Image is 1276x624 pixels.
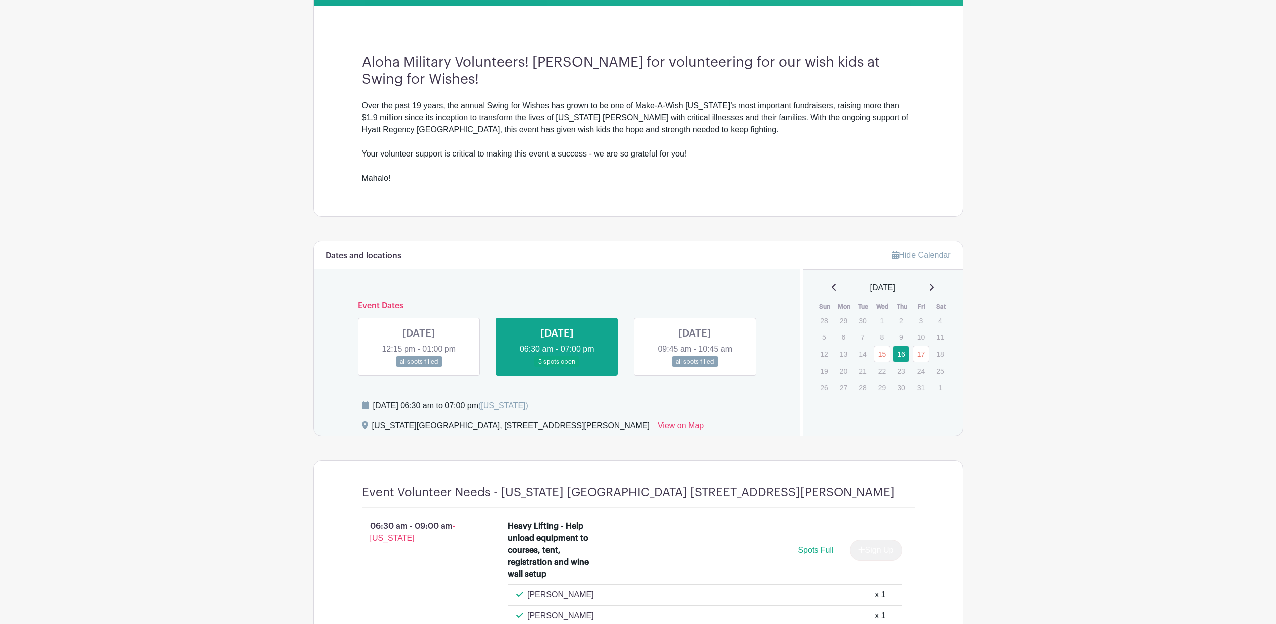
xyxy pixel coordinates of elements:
p: 7 [854,329,871,345]
p: [PERSON_NAME] [527,589,594,601]
th: Wed [873,302,893,312]
div: [US_STATE][GEOGRAPHIC_DATA], [STREET_ADDRESS][PERSON_NAME] [372,420,650,436]
p: 1 [874,313,890,328]
span: ([US_STATE]) [478,401,528,410]
h4: Event Volunteer Needs - [US_STATE] [GEOGRAPHIC_DATA] [STREET_ADDRESS][PERSON_NAME] [362,485,895,500]
span: Spots Full [798,546,833,554]
th: Sat [931,302,951,312]
p: 6 [835,329,852,345]
p: 3 [913,313,929,328]
p: 25 [932,363,948,379]
p: 12 [816,346,832,362]
p: 9 [893,329,909,345]
p: 13 [835,346,852,362]
th: Thu [892,302,912,312]
span: [DATE] [870,282,895,294]
th: Mon [835,302,854,312]
p: 26 [816,380,832,395]
p: 2 [893,313,909,328]
div: x 1 [875,589,885,601]
p: 30 [854,313,871,328]
a: Hide Calendar [892,251,950,259]
p: 29 [874,380,890,395]
p: 28 [854,380,871,395]
p: 14 [854,346,871,362]
p: 28 [816,313,832,328]
th: Sun [815,302,835,312]
p: 5 [816,329,832,345]
a: 15 [874,346,890,362]
th: Tue [854,302,873,312]
p: 30 [893,380,909,395]
div: x 1 [875,610,885,622]
h3: Aloha Military Volunteers! [PERSON_NAME] for volunteering for our wish kids at Swing for Wishes! [362,54,915,88]
p: 24 [913,363,929,379]
a: 17 [913,346,929,362]
p: 29 [835,313,852,328]
div: Heavy Lifting - Help unload equipment to courses, tent, registration and wine wall setup [508,520,595,580]
p: [PERSON_NAME] [527,610,594,622]
p: 19 [816,363,832,379]
h6: Dates and locations [326,251,401,261]
p: 20 [835,363,852,379]
p: 8 [874,329,890,345]
p: 10 [913,329,929,345]
p: 27 [835,380,852,395]
th: Fri [912,302,932,312]
p: 21 [854,363,871,379]
p: 31 [913,380,929,395]
div: [DATE] 06:30 am to 07:00 pm [373,400,528,412]
a: View on Map [658,420,704,436]
p: 22 [874,363,890,379]
p: 06:30 am - 09:00 am [346,516,492,548]
div: Over the past 19 years, the annual Swing for Wishes has grown to be one of Make-A-Wish [US_STATE]... [362,100,915,184]
p: 1 [932,380,948,395]
p: 23 [893,363,909,379]
h6: Event Dates [350,301,765,311]
a: 16 [893,346,909,362]
p: 18 [932,346,948,362]
p: 11 [932,329,948,345]
p: 4 [932,313,948,328]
